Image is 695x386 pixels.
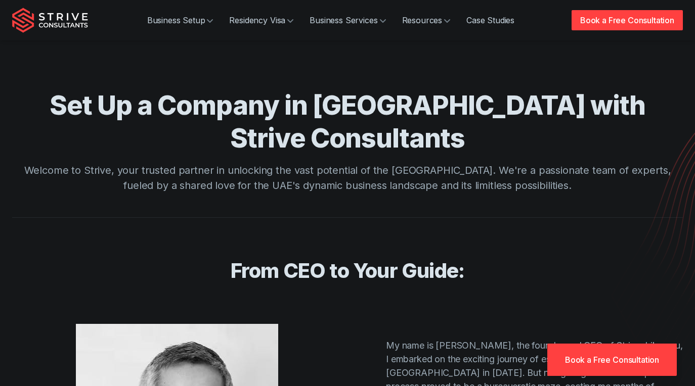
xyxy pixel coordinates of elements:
[221,10,301,30] a: Residency Visa
[24,163,671,193] p: Welcome to Strive, your trusted partner in unlocking the vast potential of the [GEOGRAPHIC_DATA]....
[139,10,222,30] a: Business Setup
[572,10,683,30] a: Book a Free Consultation
[24,258,671,283] h2: From CEO to Your Guide:
[547,344,677,376] a: Book a Free Consultation
[12,8,88,33] img: Strive Consultants
[301,10,394,30] a: Business Services
[24,89,671,155] h1: Set Up a Company in [GEOGRAPHIC_DATA] with Strive Consultants
[458,10,523,30] a: Case Studies
[394,10,459,30] a: Resources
